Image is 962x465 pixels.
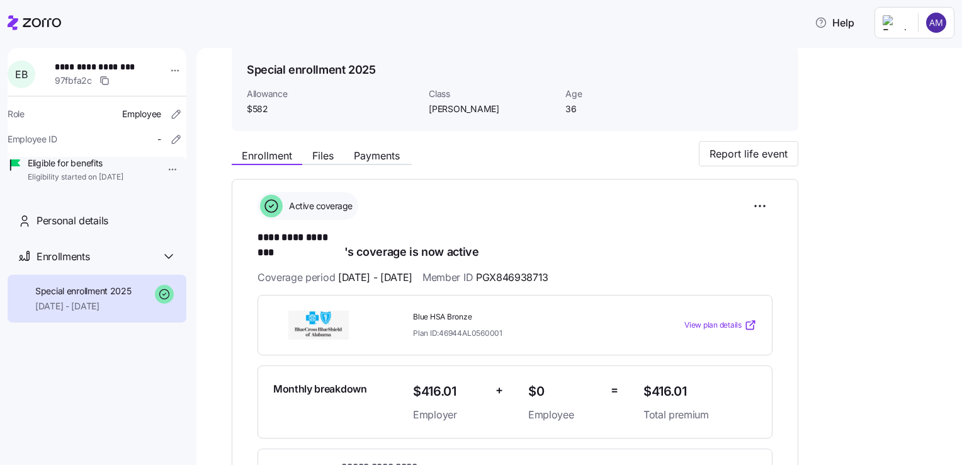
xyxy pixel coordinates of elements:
span: Files [312,151,334,161]
span: Help [815,15,854,30]
span: Personal details [37,213,108,229]
span: Monthly breakdown [273,381,367,397]
span: Blue HSA Bronze [413,312,633,323]
span: [DATE] - [DATE] [35,300,132,313]
span: $416.01 [643,381,757,402]
a: View plan details [684,319,757,331]
span: Employer [413,407,485,423]
img: f360f9a4072cdfac1a9ce7cd88a9bded [926,13,946,33]
span: Coverage period [257,270,412,285]
span: 36 [565,103,692,115]
span: Employee ID [8,133,57,146]
span: $0 [528,381,601,402]
span: = [611,381,618,399]
h1: Special enrollment 2025 [247,62,376,77]
span: Age [565,88,692,100]
span: Enrollment [242,151,292,161]
span: View plan details [684,319,742,331]
h1: 's coverage is now active [257,230,772,260]
button: Help [805,10,864,35]
span: Payments [354,151,400,161]
span: Role [8,108,25,120]
span: Employee [528,407,601,423]
span: Member ID [422,270,548,285]
button: Report life event [699,141,798,166]
span: [DATE] - [DATE] [338,270,412,285]
span: PGX846938713 [476,270,548,285]
span: $582 [247,103,419,115]
span: 97fbfa2c [55,74,92,87]
img: BlueCross BlueShield of Alabama [273,311,364,340]
span: Active coverage [285,200,353,212]
img: Employer logo [883,15,908,30]
span: Employee [122,108,161,120]
span: Class [429,88,555,100]
span: Report life event [710,146,788,161]
span: Plan ID: 46944AL0560001 [413,328,502,338]
span: Enrollments [37,249,89,265]
span: E B [15,69,27,79]
span: $416.01 [413,381,485,402]
span: Eligible for benefits [28,157,123,169]
span: Total premium [643,407,757,423]
span: + [495,381,503,399]
span: Special enrollment 2025 [35,285,132,297]
span: Allowance [247,88,419,100]
span: Eligibility started on [DATE] [28,172,123,183]
span: [PERSON_NAME] [429,103,555,115]
span: - [157,133,161,146]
